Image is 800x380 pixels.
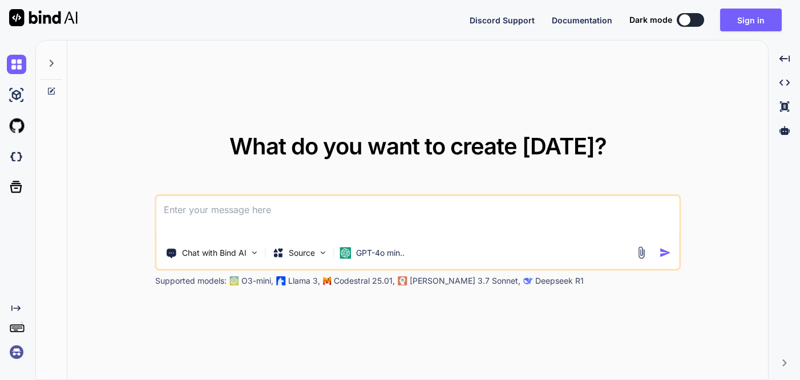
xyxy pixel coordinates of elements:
[410,275,520,287] p: [PERSON_NAME] 3.7 Sonnet,
[288,275,320,287] p: Llama 3,
[182,247,247,259] p: Chat with Bind AI
[524,276,533,285] img: claude
[470,15,535,25] span: Discord Support
[230,276,239,285] img: GPT-4
[659,247,671,259] img: icon
[340,247,351,259] img: GPT-4o mini
[334,275,395,287] p: Codestral 25.01,
[155,275,227,287] p: Supported models:
[552,15,612,25] span: Documentation
[7,147,26,166] img: darkCloudIdeIcon
[7,116,26,136] img: githubLight
[324,277,332,285] img: Mistral-AI
[229,132,607,160] span: What do you want to create [DATE]?
[7,85,26,105] img: ai-studio
[629,14,672,26] span: Dark mode
[241,275,273,287] p: O3-mini,
[289,247,315,259] p: Source
[470,14,535,26] button: Discord Support
[7,342,26,362] img: signin
[9,9,78,26] img: Bind AI
[277,276,286,285] img: Llama2
[720,9,782,31] button: Sign in
[250,248,260,258] img: Pick Tools
[398,276,407,285] img: claude
[635,246,648,259] img: attachment
[356,247,405,259] p: GPT-4o min..
[7,55,26,74] img: chat
[552,14,612,26] button: Documentation
[535,275,584,287] p: Deepseek R1
[318,248,328,258] img: Pick Models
